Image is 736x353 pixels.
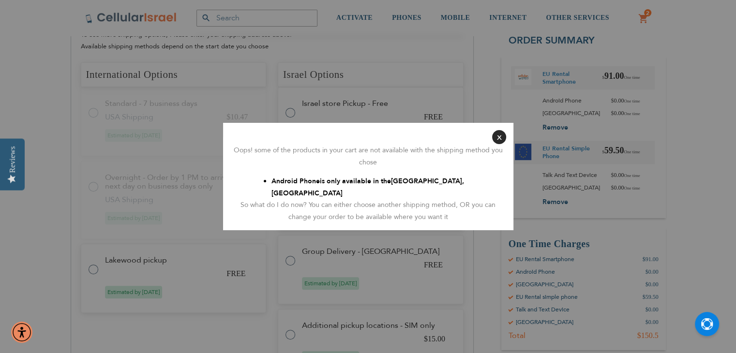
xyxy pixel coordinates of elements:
span: Android Phone [271,176,320,186]
div: Accessibility Menu [11,322,32,343]
span: is only available in the [320,176,391,186]
div: Reviews [8,146,17,173]
div: Oops! some of the products in your cart are not available with the shipping method you chose [230,145,506,168]
div: So what do I do now? You can either choose another shipping method, OR you can change your order ... [230,199,506,223]
span: [GEOGRAPHIC_DATA], [GEOGRAPHIC_DATA] [271,176,464,198]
